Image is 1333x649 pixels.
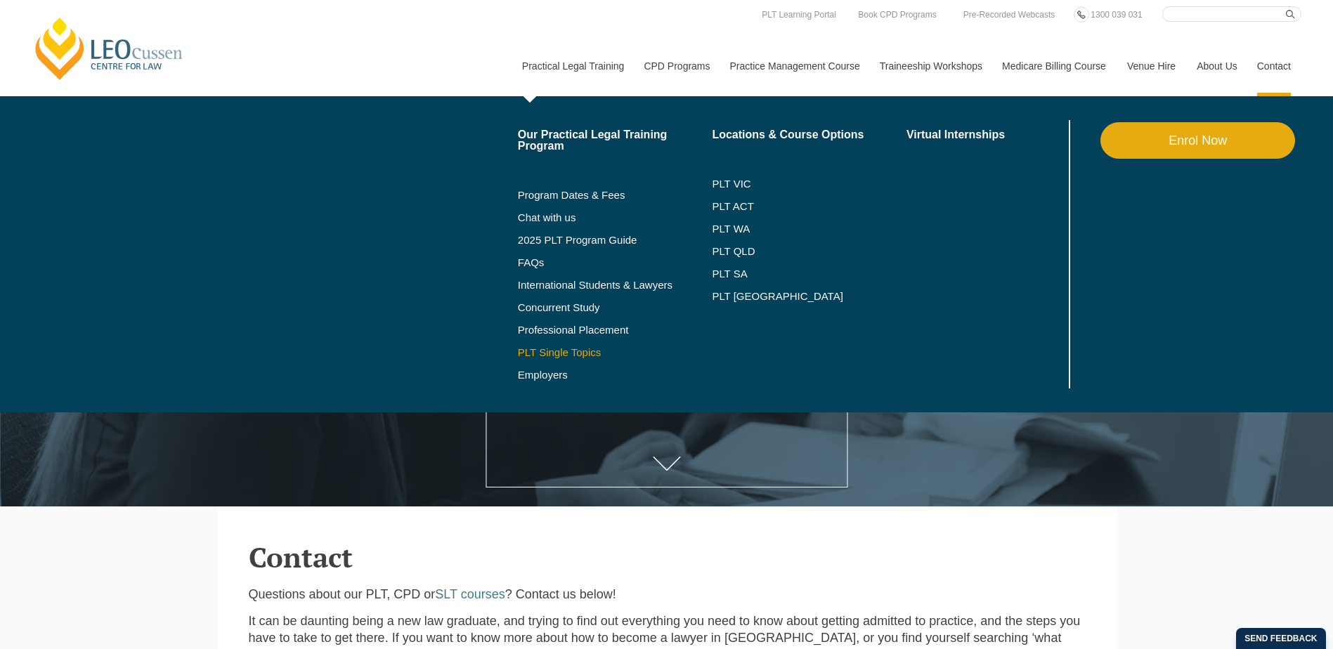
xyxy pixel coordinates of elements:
a: Concurrent Study [518,302,713,313]
a: Virtual Internships [906,129,1066,140]
a: Traineeship Workshops [869,36,991,96]
a: PLT SA [712,268,906,280]
a: PLT ACT [712,201,906,212]
a: Professional Placement [518,324,713,336]
a: Contact [1247,36,1301,96]
a: [PERSON_NAME] Centre for Law [32,15,187,81]
a: Pre-Recorded Webcasts [960,7,1059,22]
a: About Us [1186,36,1247,96]
a: PLT QLD [712,246,906,257]
a: 2025 PLT Program Guide [518,235,677,246]
a: Medicare Billing Course [991,36,1117,96]
p: Questions about our PLT, CPD or ? Contact us below! [249,586,1085,603]
h2: Contact [249,542,1085,572]
a: Practice Management Course [720,36,869,96]
a: CPD Programs [633,36,719,96]
span: 1300 039 031 [1091,10,1142,20]
a: PLT Learning Portal [758,7,840,22]
a: Locations & Course Options [712,129,906,140]
a: Venue Hire [1117,36,1186,96]
a: Practical Legal Training [512,36,634,96]
a: SLT courses [435,587,505,601]
a: PLT Single Topics [518,347,713,358]
a: Program Dates & Fees [518,190,713,201]
a: Enrol Now [1100,122,1295,159]
a: PLT VIC [712,178,906,190]
a: PLT [GEOGRAPHIC_DATA] [712,291,906,302]
a: 1300 039 031 [1087,7,1145,22]
a: PLT WA [712,223,871,235]
a: Book CPD Programs [854,7,939,22]
a: Employers [518,369,713,381]
a: Chat with us [518,212,713,223]
a: FAQs [518,257,713,268]
a: Our Practical Legal Training Program [518,129,713,152]
a: International Students & Lawyers [518,280,713,291]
